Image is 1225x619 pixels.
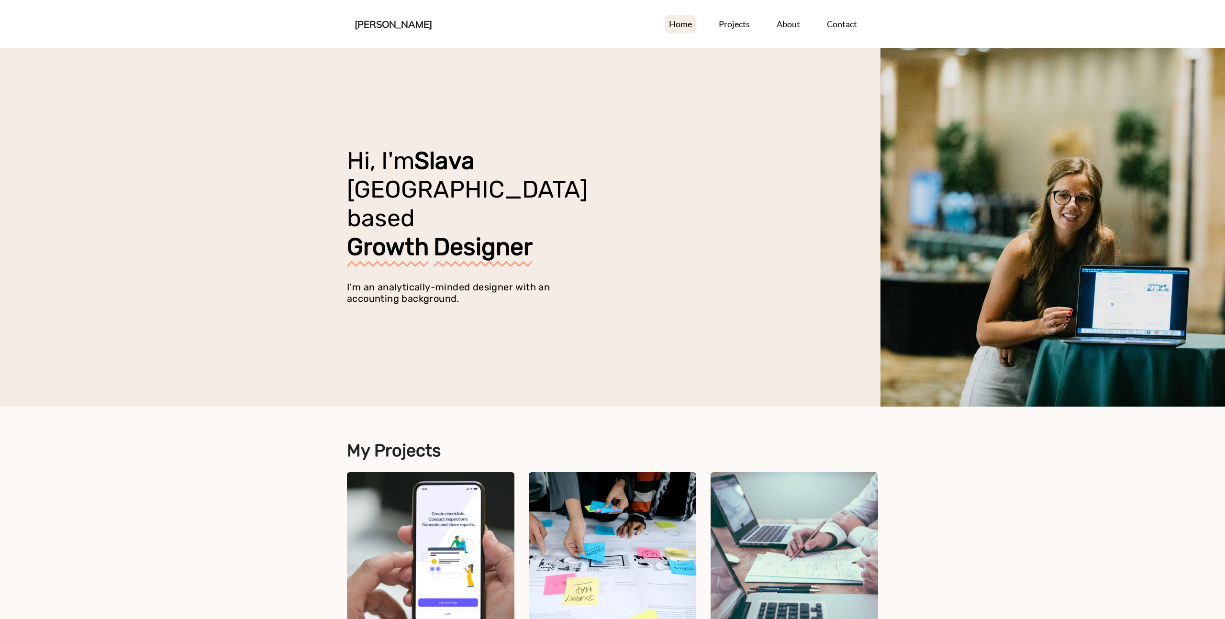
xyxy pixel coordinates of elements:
[347,261,429,266] img: squiggle
[347,146,605,267] h1: Hi, I'm [GEOGRAPHIC_DATA] based
[434,261,533,267] img: squiggle
[347,232,429,261] strong: Growth
[347,281,579,304] h2: I’m an analytically-minded designer with an accounting background.
[434,232,533,261] strong: Designer
[715,15,754,33] a: Projects
[414,146,475,175] strong: Slava
[347,440,878,461] h2: My Projects
[355,16,432,33] a: [PERSON_NAME]
[773,15,804,33] a: About
[665,15,696,33] a: Home
[880,48,1225,407] img: Slava Kovalska
[823,15,861,33] a: Contact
